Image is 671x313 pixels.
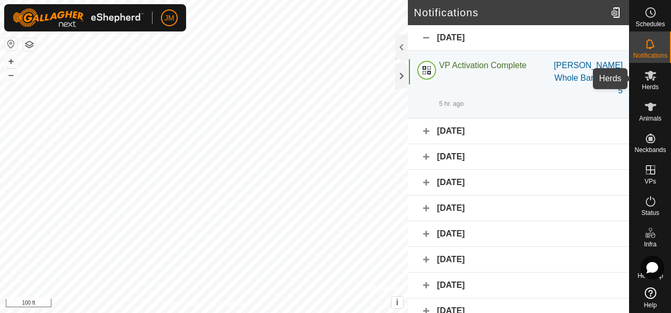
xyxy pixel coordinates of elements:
span: Heatmap [637,273,663,279]
div: [DATE] [408,170,629,196]
button: + [5,55,17,68]
span: Infra [644,241,656,247]
span: VP Activation Complete [439,61,527,70]
button: i [392,297,403,308]
a: Contact Us [214,299,245,309]
div: [DATE] [408,118,629,144]
img: Gallagher Logo [13,8,144,27]
button: – [5,69,17,81]
button: Map Layers [23,38,36,51]
span: i [396,298,398,307]
div: [DATE] [408,196,629,221]
div: [DATE] [408,273,629,298]
span: VPs [644,178,656,185]
button: Reset Map [5,38,17,50]
span: Neckbands [634,147,666,153]
div: [DATE] [408,221,629,247]
div: [DATE] [408,144,629,170]
div: 5 hr. ago [439,99,464,109]
span: Schedules [635,21,665,27]
h2: Notifications [414,6,607,19]
span: Herds [642,84,658,90]
span: Notifications [633,52,667,59]
span: Help [644,302,657,308]
a: Privacy Policy [163,299,202,309]
a: Help [630,283,671,312]
span: JM [165,13,175,24]
div: [PERSON_NAME] Whole Barn Buffer 5 [549,59,623,97]
div: [DATE] [408,25,629,51]
span: Animals [639,115,662,122]
div: [DATE] [408,247,629,273]
span: Status [641,210,659,216]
